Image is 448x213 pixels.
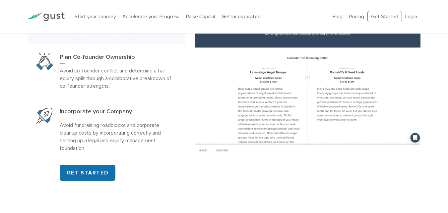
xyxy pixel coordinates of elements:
a: Accelerate your Progress [122,14,179,20]
h3: Plan Co-founder Ownership [60,53,177,64]
a: Plan Co Founder OwnershipPlan Co-founder OwnershipAvoid co-founder conflict and determine a fair ... [28,44,186,99]
a: Blog [333,14,343,20]
a: Get Incorporated [222,14,261,20]
a: Raise Capital [186,14,215,20]
a: Pricing [349,14,364,20]
p: Avoid fundraising roadblocks and corporate cleanup costs by incorporating correctly and setting u... [60,121,177,152]
img: Start Your Company [36,108,52,124]
img: Gust Logo [28,12,65,21]
a: Login [405,14,417,20]
p: Avoid co-founder conflict and determine a fair equity split through a collaborative breakdown of ... [60,67,177,90]
img: Plan Co Founder Ownership [36,53,53,70]
a: Get Started [367,11,402,23]
a: Start your Journey [75,14,116,20]
h3: Incorporate your Company [60,108,177,118]
a: GET STARTED [60,165,116,181]
a: Start Your CompanyIncorporate your CompanyAvoid fundraising roadblocks and corporate cleanup cost... [28,99,186,161]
